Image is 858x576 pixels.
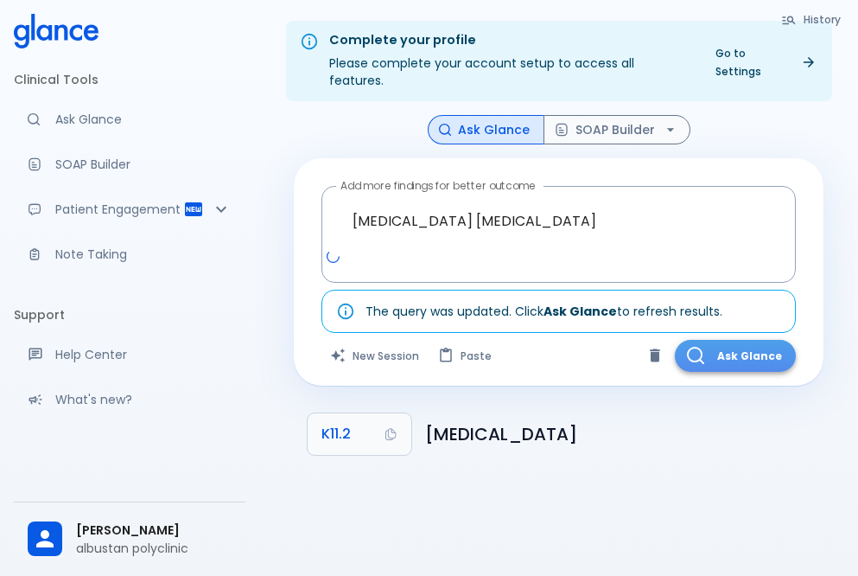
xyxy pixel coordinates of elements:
[76,522,232,540] span: [PERSON_NAME]
[14,100,245,138] a: Moramiz: Find ICD10AM codes instantly
[543,115,690,145] button: SOAP Builder
[428,115,544,145] button: Ask Glance
[675,340,796,372] button: Ask Glance
[55,246,232,263] p: Note Taking
[705,41,825,84] a: Go to Settings
[365,296,722,327] div: The query was updated. Click to refresh results.
[321,422,351,446] span: K11.2
[14,190,245,228] div: Patient Reports & Referrals
[14,439,245,481] li: Settings
[14,294,245,336] li: Support
[334,194,784,248] textarea: [MEDICAL_DATA] [MEDICAL_DATA]
[429,340,502,372] button: Paste from clipboard
[642,342,668,368] button: Clear
[321,340,429,372] button: Clears all inputs and results.
[329,31,691,50] div: Complete your profile
[55,346,232,363] p: Help Center
[55,111,232,128] p: Ask Glance
[340,178,536,193] label: Add more findings for better outcome
[329,26,691,96] div: Please complete your account setup to access all features.
[55,391,232,408] p: What's new?
[14,381,245,419] div: Recent updates and feature releases
[14,235,245,273] a: Advanced note-taking
[772,7,851,32] button: History
[55,156,232,173] p: SOAP Builder
[425,420,810,448] h6: Sialoadenitis
[14,336,245,374] a: Get help from our support team
[14,145,245,183] a: Docugen: Compose a clinical documentation in seconds
[543,303,617,320] strong: Ask Glance
[14,509,245,569] div: [PERSON_NAME]albustan polyclinic
[14,59,245,100] li: Clinical Tools
[308,413,411,455] button: Copy Code K11.2 to clipboard
[55,201,183,218] p: Patient Engagement
[76,540,232,557] p: albustan polyclinic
